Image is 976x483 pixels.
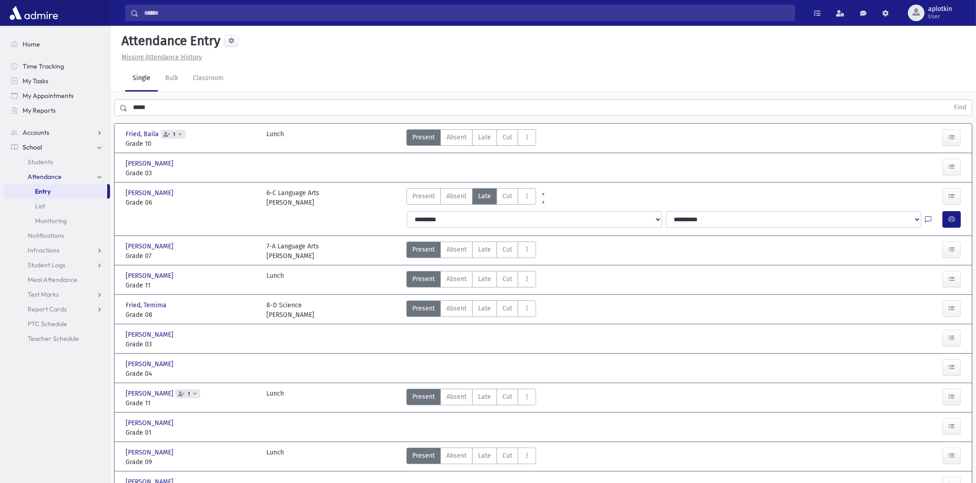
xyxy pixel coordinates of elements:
[35,217,67,225] span: Monitoring
[23,40,40,48] span: Home
[126,448,175,457] span: [PERSON_NAME]
[126,251,257,261] span: Grade 07
[126,330,175,339] span: [PERSON_NAME]
[4,37,110,52] a: Home
[446,392,467,402] span: Absent
[266,448,284,467] div: Lunch
[28,158,53,166] span: Students
[23,106,56,115] span: My Reports
[502,132,512,142] span: Cut
[28,246,59,254] span: Infractions
[126,359,175,369] span: [PERSON_NAME]
[28,276,77,284] span: Meal Attendance
[126,168,257,178] span: Grade 03
[4,287,110,302] a: Test Marks
[35,187,51,195] span: Entry
[502,392,512,402] span: Cut
[28,305,67,313] span: Report Cards
[446,132,467,142] span: Absent
[126,281,257,290] span: Grade 11
[502,304,512,313] span: Cut
[502,191,512,201] span: Cut
[126,310,257,320] span: Grade 08
[478,274,491,284] span: Late
[139,5,795,21] input: Search
[406,389,536,408] div: AttTypes
[446,304,467,313] span: Absent
[4,228,110,243] a: Notifications
[446,245,467,254] span: Absent
[126,271,175,281] span: [PERSON_NAME]
[412,392,435,402] span: Present
[4,243,110,258] a: Infractions
[23,77,48,85] span: My Tasks
[4,302,110,316] a: Report Cards
[4,155,110,169] a: Students
[4,88,110,103] a: My Appointments
[478,392,491,402] span: Late
[23,143,42,151] span: School
[125,66,158,92] a: Single
[446,274,467,284] span: Absent
[126,398,257,408] span: Grade 11
[478,245,491,254] span: Late
[7,4,60,22] img: AdmirePro
[4,331,110,346] a: Teacher Schedule
[412,132,435,142] span: Present
[948,100,972,115] button: Find
[23,62,64,70] span: Time Tracking
[4,103,110,118] a: My Reports
[502,245,512,254] span: Cut
[4,169,110,184] a: Attendance
[23,128,49,137] span: Accounts
[4,125,110,140] a: Accounts
[126,389,175,398] span: [PERSON_NAME]
[158,66,185,92] a: Bulk
[266,188,319,207] div: 6-C Language Arts [PERSON_NAME]
[4,272,110,287] a: Meal Attendance
[412,451,435,460] span: Present
[4,199,110,213] a: List
[266,300,314,320] div: 8-D Science [PERSON_NAME]
[266,129,284,149] div: Lunch
[35,202,45,210] span: List
[23,92,74,100] span: My Appointments
[412,274,435,284] span: Present
[185,66,231,92] a: Classroom
[446,191,467,201] span: Absent
[928,13,952,20] span: User
[266,241,319,261] div: 7-A Language Arts [PERSON_NAME]
[118,33,220,49] h5: Attendance Entry
[28,231,64,240] span: Notifications
[126,418,175,428] span: [PERSON_NAME]
[412,191,435,201] span: Present
[4,316,110,331] a: PTC Schedule
[412,304,435,313] span: Present
[171,132,177,138] span: 1
[406,129,536,149] div: AttTypes
[126,139,257,149] span: Grade 10
[118,53,202,61] a: Missing Attendance History
[406,271,536,290] div: AttTypes
[4,59,110,74] a: Time Tracking
[121,53,202,61] u: Missing Attendance History
[266,271,284,290] div: Lunch
[4,184,107,199] a: Entry
[406,188,536,207] div: AttTypes
[28,261,65,269] span: Student Logs
[126,129,161,139] span: Fried, Baila
[928,6,952,13] span: aplotkin
[4,74,110,88] a: My Tasks
[186,391,192,397] span: 1
[502,451,512,460] span: Cut
[406,241,536,261] div: AttTypes
[412,245,435,254] span: Present
[126,369,257,379] span: Grade 04
[406,448,536,467] div: AttTypes
[266,389,284,408] div: Lunch
[28,320,67,328] span: PTC Schedule
[126,300,168,310] span: Fried, Temima
[406,300,536,320] div: AttTypes
[126,159,175,168] span: [PERSON_NAME]
[126,428,257,437] span: Grade 01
